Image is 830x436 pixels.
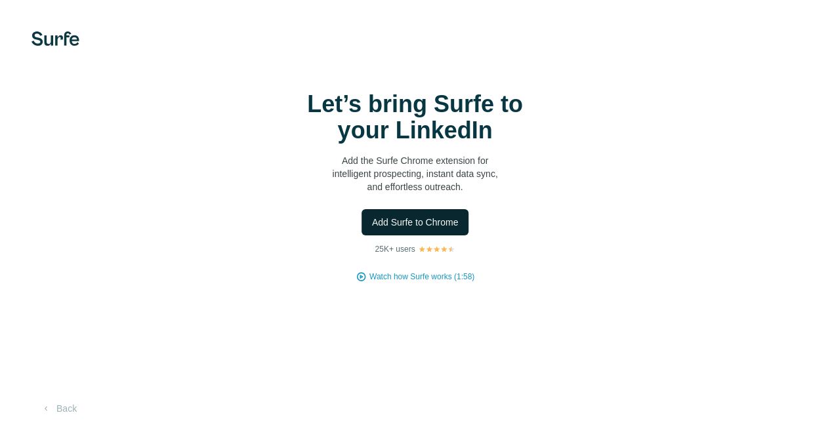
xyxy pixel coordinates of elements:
h1: Let’s bring Surfe to your LinkedIn [284,91,547,144]
img: Surfe's logo [31,31,79,46]
img: Rating Stars [418,245,455,253]
p: 25K+ users [375,243,415,255]
p: Add the Surfe Chrome extension for intelligent prospecting, instant data sync, and effortless out... [284,154,547,193]
button: Watch how Surfe works (1:58) [369,271,474,283]
button: Add Surfe to Chrome [362,209,469,235]
button: Back [31,397,86,420]
span: Add Surfe to Chrome [372,216,459,229]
